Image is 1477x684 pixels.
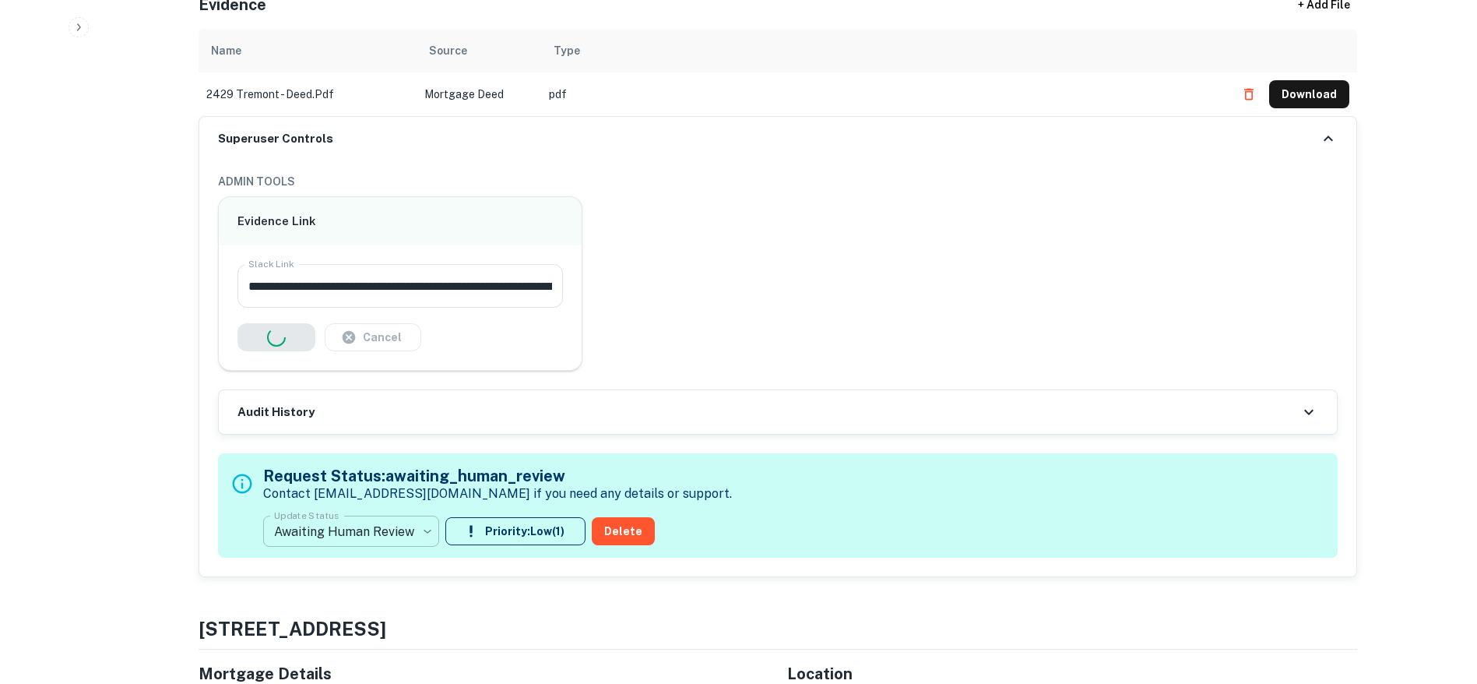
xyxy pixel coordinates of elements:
div: scrollable content [199,29,1357,116]
td: pdf [541,72,1227,116]
div: Source [429,41,467,60]
button: Delete file [1235,82,1263,107]
iframe: Chat Widget [1399,559,1477,634]
button: Priority:Low(1) [445,517,586,545]
h6: Evidence Link [237,213,564,231]
div: Name [211,41,241,60]
th: Source [417,29,541,72]
th: Name [199,29,417,72]
label: Update Status [274,509,339,522]
h6: ADMIN TOOLS [218,173,1338,190]
td: 2429 tremont - deed.pdf [199,72,417,116]
h6: Superuser Controls [218,130,333,148]
button: Download [1269,80,1349,108]
p: Contact [EMAIL_ADDRESS][DOMAIN_NAME] if you need any details or support. [263,485,732,503]
div: Type [554,41,580,60]
div: Awaiting Human Review [263,509,439,553]
th: Type [541,29,1227,72]
h4: [STREET_ADDRESS] [199,615,1357,643]
label: Slack Link [248,257,294,270]
h6: Audit History [237,404,315,421]
h5: Request Status: awaiting_human_review [263,464,732,488]
td: Mortgage Deed [417,72,541,116]
button: Delete [592,517,655,545]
